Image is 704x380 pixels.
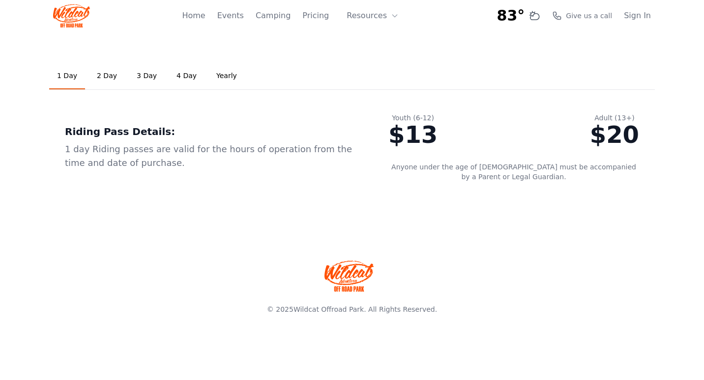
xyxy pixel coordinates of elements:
[497,7,525,25] span: 83°
[590,123,639,146] div: $20
[624,10,651,22] a: Sign In
[302,10,329,22] a: Pricing
[89,63,125,89] a: 2 Day
[552,11,612,21] a: Give us a call
[65,125,357,138] div: Riding Pass Details:
[65,142,357,170] div: 1 day Riding passes are valid for the hours of operation from the time and date of purchase.
[256,10,291,22] a: Camping
[388,113,438,123] div: Youth (6-12)
[324,260,374,292] img: Wildcat Offroad park
[388,123,438,146] div: $13
[590,113,639,123] div: Adult (13+)
[388,162,639,182] p: Anyone under the age of [DEMOGRAPHIC_DATA] must be accompanied by a Parent or Legal Guardian.
[267,305,437,313] span: © 2025 . All Rights Reserved.
[49,63,85,89] a: 1 Day
[53,4,90,27] img: Wildcat Logo
[341,6,405,26] button: Resources
[566,11,612,21] span: Give us a call
[129,63,165,89] a: 3 Day
[293,305,364,313] a: Wildcat Offroad Park
[169,63,205,89] a: 4 Day
[217,10,244,22] a: Events
[208,63,245,89] a: Yearly
[182,10,205,22] a: Home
